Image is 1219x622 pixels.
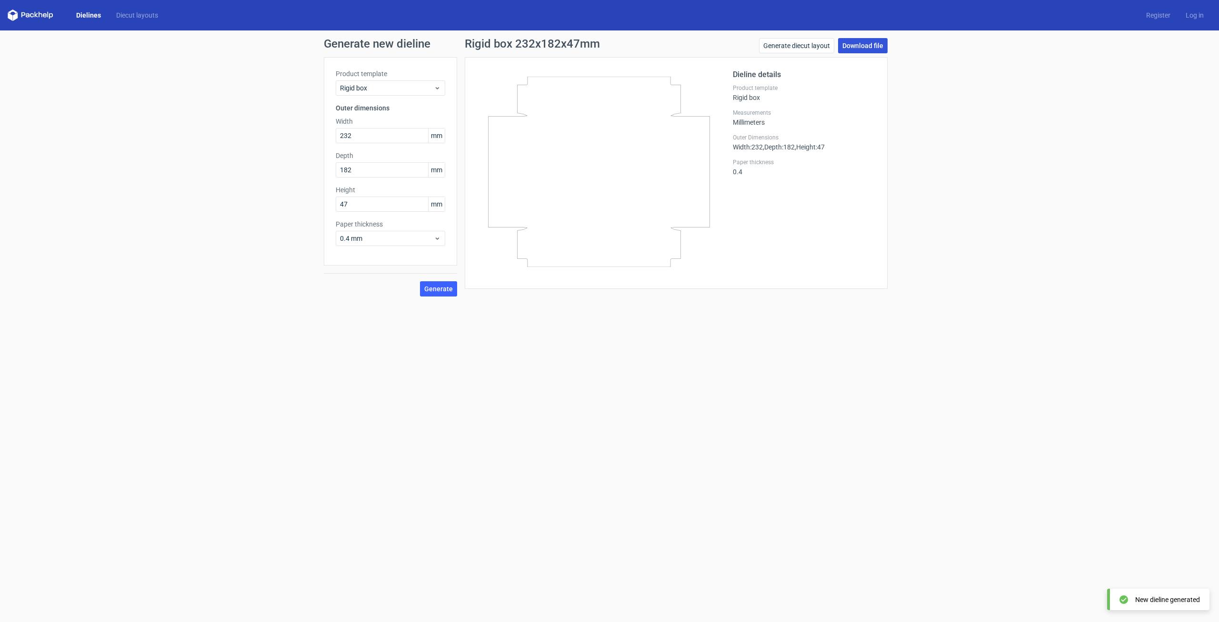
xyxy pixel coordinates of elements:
a: Dielines [69,10,109,20]
label: Depth [336,151,445,160]
span: Width : 232 [733,143,763,151]
label: Height [336,185,445,195]
div: 0.4 [733,158,876,176]
h1: Rigid box 232x182x47mm [465,38,600,49]
span: 0.4 mm [340,234,434,243]
label: Product template [733,84,876,92]
label: Outer Dimensions [733,134,876,141]
a: Log in [1178,10,1211,20]
a: Generate diecut layout [759,38,834,53]
h2: Dieline details [733,69,876,80]
span: mm [428,128,445,143]
span: mm [428,163,445,177]
label: Measurements [733,109,876,117]
a: Download file [838,38,888,53]
a: Diecut layouts [109,10,166,20]
div: New dieline generated [1135,595,1200,604]
span: Generate [424,286,453,292]
h3: Outer dimensions [336,103,445,113]
span: , Depth : 182 [763,143,795,151]
h1: Generate new dieline [324,38,895,49]
label: Paper thickness [733,158,876,166]
a: Register [1139,10,1178,20]
span: Rigid box [340,83,434,93]
label: Product template [336,69,445,79]
label: Paper thickness [336,219,445,229]
button: Generate [420,281,457,296]
div: Rigid box [733,84,876,101]
span: , Height : 47 [795,143,825,151]
div: Millimeters [733,109,876,126]
label: Width [336,117,445,126]
span: mm [428,197,445,211]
